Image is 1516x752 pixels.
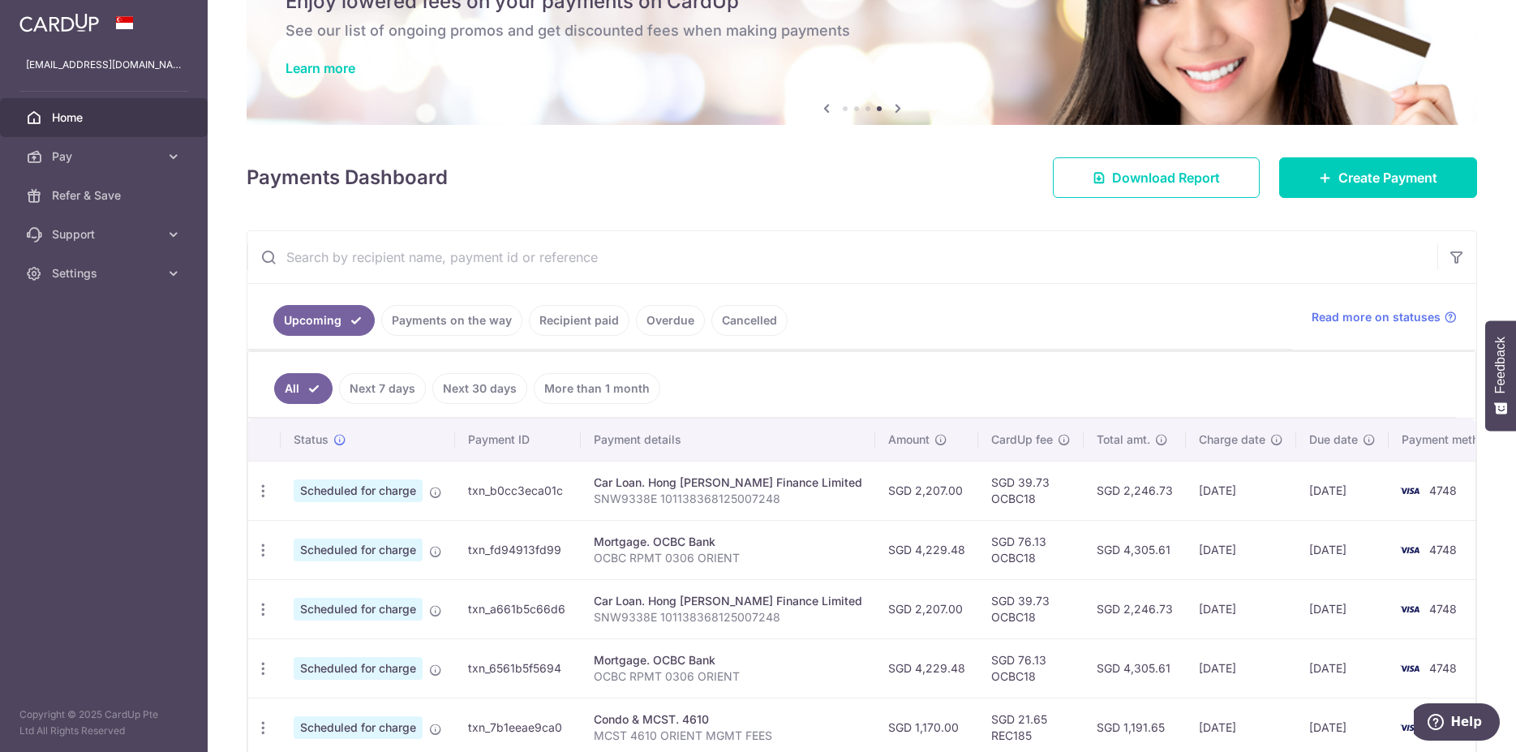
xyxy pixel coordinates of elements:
p: OCBC RPMT 0306 ORIENT [594,550,862,566]
td: SGD 2,207.00 [875,461,978,520]
span: Due date [1309,432,1358,448]
img: Bank Card [1394,481,1426,501]
td: [DATE] [1186,461,1296,520]
span: Amount [888,432,930,448]
span: Create Payment [1338,168,1437,187]
td: SGD 76.13 OCBC18 [978,638,1084,698]
td: SGD 2,246.73 [1084,579,1186,638]
td: txn_b0cc3eca01c [455,461,581,520]
td: [DATE] [1186,579,1296,638]
span: 4748 [1429,483,1457,497]
p: [EMAIL_ADDRESS][DOMAIN_NAME] [26,57,182,73]
th: Payment details [581,419,875,461]
span: Scheduled for charge [294,479,423,502]
img: Bank Card [1394,718,1426,737]
input: Search by recipient name, payment id or reference [247,231,1437,283]
span: Pay [52,148,159,165]
td: SGD 4,305.61 [1084,638,1186,698]
span: Scheduled for charge [294,539,423,561]
td: txn_a661b5c66d6 [455,579,581,638]
div: Mortgage. OCBC Bank [594,534,862,550]
span: Home [52,110,159,126]
a: Cancelled [711,305,788,336]
span: 4748 [1429,602,1457,616]
td: SGD 2,207.00 [875,579,978,638]
h6: See our list of ongoing promos and get discounted fees when making payments [286,21,1438,41]
span: Charge date [1199,432,1265,448]
span: Total amt. [1097,432,1150,448]
a: Recipient paid [529,305,629,336]
div: Car Loan. Hong [PERSON_NAME] Finance Limited [594,593,862,609]
td: SGD 76.13 OCBC18 [978,520,1084,579]
th: Payment ID [455,419,581,461]
td: [DATE] [1296,520,1389,579]
img: Bank Card [1394,599,1426,619]
a: Next 7 days [339,373,426,404]
a: Create Payment [1279,157,1477,198]
td: txn_6561b5f5694 [455,638,581,698]
div: Mortgage. OCBC Bank [594,652,862,668]
a: Payments on the way [381,305,522,336]
img: CardUp [19,13,99,32]
td: [DATE] [1296,638,1389,698]
span: Read more on statuses [1312,309,1441,325]
img: Bank Card [1394,540,1426,560]
span: Refer & Save [52,187,159,204]
span: Scheduled for charge [294,598,423,621]
td: [DATE] [1296,461,1389,520]
td: SGD 39.73 OCBC18 [978,579,1084,638]
td: [DATE] [1296,579,1389,638]
p: SNW9338E 101138368125007248 [594,609,862,625]
img: Bank Card [1394,659,1426,678]
td: SGD 4,229.48 [875,520,978,579]
a: More than 1 month [534,373,660,404]
span: Download Report [1112,168,1220,187]
td: txn_fd94913fd99 [455,520,581,579]
span: 4748 [1429,661,1457,675]
td: [DATE] [1186,638,1296,698]
a: Next 30 days [432,373,527,404]
td: SGD 39.73 OCBC18 [978,461,1084,520]
p: SNW9338E 101138368125007248 [594,491,862,507]
button: Feedback - Show survey [1485,320,1516,431]
span: Feedback [1493,337,1508,393]
p: OCBC RPMT 0306 ORIENT [594,668,862,685]
span: Scheduled for charge [294,657,423,680]
th: Payment method [1389,419,1512,461]
span: Support [52,226,159,243]
td: SGD 2,246.73 [1084,461,1186,520]
a: Overdue [636,305,705,336]
td: SGD 4,229.48 [875,638,978,698]
a: Upcoming [273,305,375,336]
span: 4748 [1429,543,1457,556]
iframe: Opens a widget where you can find more information [1414,703,1500,744]
div: Car Loan. Hong [PERSON_NAME] Finance Limited [594,475,862,491]
a: Learn more [286,60,355,76]
a: Download Report [1053,157,1260,198]
div: Condo & MCST. 4610 [594,711,862,728]
p: MCST 4610 ORIENT MGMT FEES [594,728,862,744]
td: SGD 4,305.61 [1084,520,1186,579]
span: CardUp fee [991,432,1053,448]
span: Status [294,432,329,448]
span: Settings [52,265,159,281]
a: All [274,373,333,404]
a: Read more on statuses [1312,309,1457,325]
h4: Payments Dashboard [247,163,448,192]
span: Scheduled for charge [294,716,423,739]
td: [DATE] [1186,520,1296,579]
